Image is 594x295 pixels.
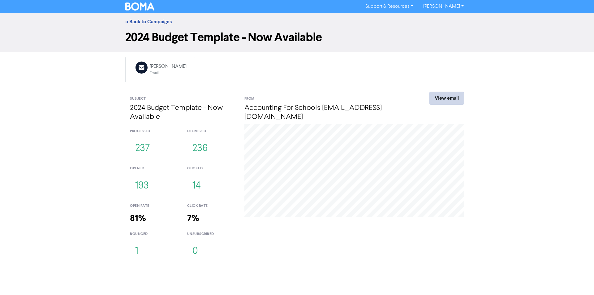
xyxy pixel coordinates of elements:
button: 193 [130,176,154,196]
h4: Accounting For Schools [EMAIL_ADDRESS][DOMAIN_NAME] [244,104,407,122]
div: From [244,96,407,102]
div: bounced [130,232,178,237]
a: [PERSON_NAME] [418,2,469,11]
button: 236 [187,138,213,159]
div: Subject [130,96,235,102]
h1: 2024 Budget Template - Now Available [125,30,469,45]
button: 1 [130,241,144,262]
a: Support & Resources [360,2,418,11]
div: click rate [187,203,235,209]
strong: 81% [130,213,146,224]
div: [PERSON_NAME] [150,63,187,70]
div: Email [150,70,187,76]
img: BOMA Logo [125,2,154,11]
h4: 2024 Budget Template - Now Available [130,104,235,122]
div: opened [130,166,178,171]
strong: 7% [187,213,199,224]
div: open rate [130,203,178,209]
iframe: Chat Widget [516,228,594,295]
div: clicked [187,166,235,171]
button: 14 [187,176,206,196]
div: delivered [187,129,235,134]
div: processed [130,129,178,134]
a: View email [429,92,464,105]
a: << Back to Campaigns [125,19,172,25]
div: unsubscribed [187,232,235,237]
button: 0 [187,241,203,262]
button: 237 [130,138,155,159]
